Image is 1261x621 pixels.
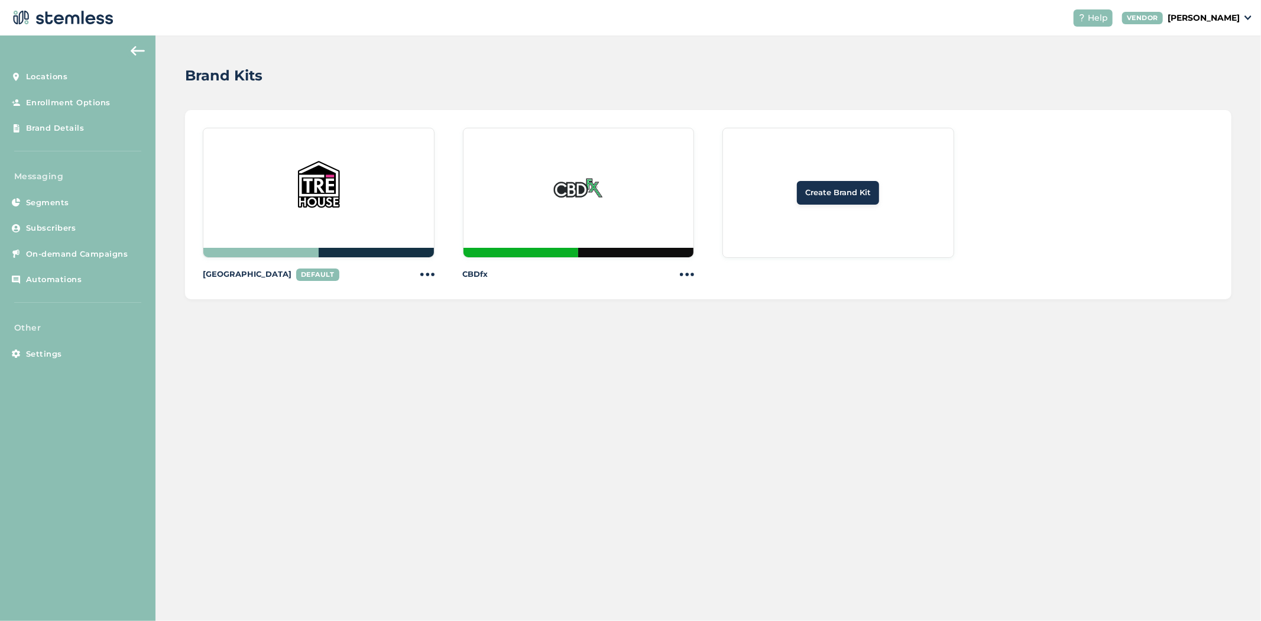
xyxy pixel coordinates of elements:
[805,187,871,199] span: Create Brand Kit
[26,97,111,109] span: Enrollment Options
[1244,15,1252,20] img: icon_down-arrow-small-66adaf34.svg
[26,274,82,286] span: Automations
[185,65,262,86] h2: Brand Kits
[680,267,694,282] img: icon-dots-c339c240.svg
[463,269,488,280] h3: CBDfx
[26,197,69,209] span: Segments
[26,348,62,360] span: Settings
[1088,12,1108,24] span: Help
[296,269,339,281] div: DEFAULT
[203,269,291,280] h3: [GEOGRAPHIC_DATA]
[131,46,145,56] img: icon-arrow-back-accent-c549486e.svg
[420,267,435,282] img: icon-dots-c339c240.svg
[26,248,128,260] span: On-demand Campaigns
[1122,12,1163,24] div: VENDOR
[1202,564,1261,621] iframe: Chat Widget
[1078,14,1085,21] img: icon-help-white-03924b79.svg
[290,160,347,216] img: Brand Logo
[26,122,85,134] span: Brand Details
[26,222,76,234] span: Subscribers
[550,160,607,216] img: Brand Logo
[1168,12,1240,24] p: [PERSON_NAME]
[797,181,879,205] button: Create Brand Kit
[26,71,68,83] span: Locations
[9,6,114,30] img: logo-dark-0685b13c.svg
